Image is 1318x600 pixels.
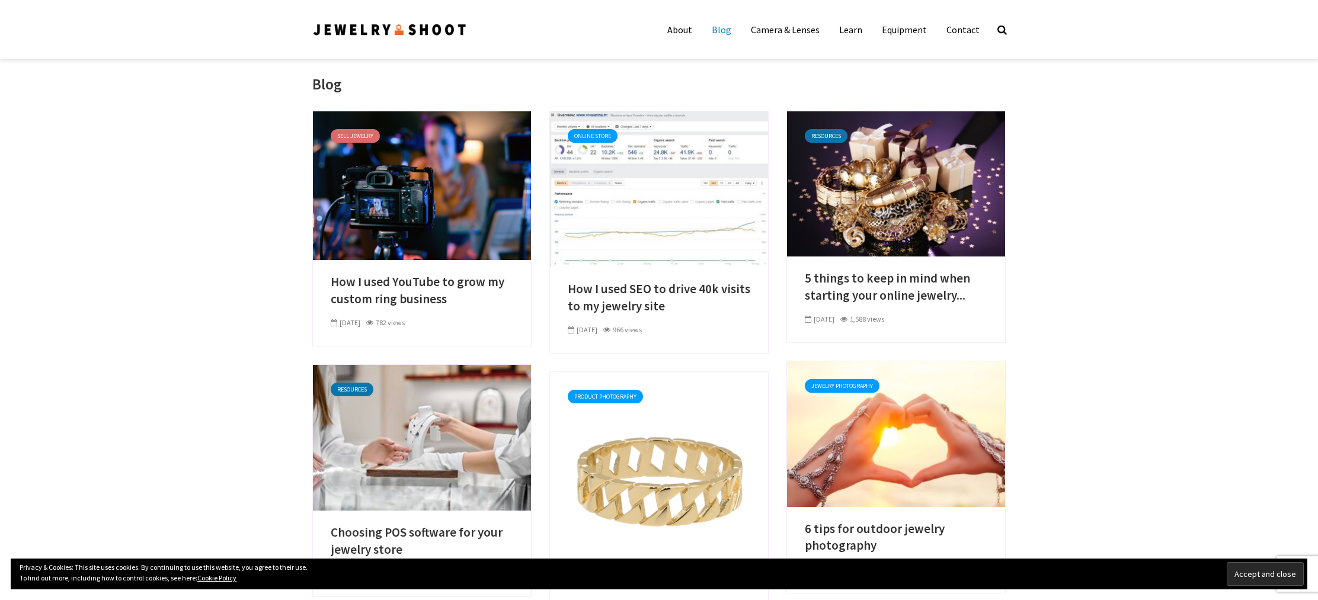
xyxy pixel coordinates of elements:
[805,270,987,304] a: 5 things to keep in mind when starting your online jewelry...
[331,383,373,396] a: Resources
[197,573,236,582] a: Cookie Policy
[568,390,643,403] a: Product Photography
[568,281,750,315] a: How I used SEO to drive 40k visits to my jewelry site
[787,177,1005,188] a: 5 things to keep in mind when starting your online jewelry business
[331,274,513,307] a: How I used YouTube to grow my custom ring business
[11,559,1307,589] div: Privacy & Cookies: This site uses cookies. By continuing to use this website, you agree to their ...
[313,431,531,442] a: Choosing POS software for your jewelry store
[805,315,834,323] span: [DATE]
[568,325,597,334] span: [DATE]
[830,18,871,41] a: Learn
[938,18,988,41] a: Contact
[312,75,342,94] h1: Blog
[840,314,884,325] div: 1,588 views
[550,182,768,194] a: How I used SEO to drive 40k visits to my jewelry site
[658,18,701,41] a: About
[805,521,987,554] a: 6 tips for outdoor jewelry photography
[568,129,618,143] a: Online Store
[550,474,768,486] a: Background removal tools: Remove.bg review
[873,18,936,41] a: Equipment
[703,18,740,41] a: Blog
[805,129,847,143] a: Resources
[313,178,531,190] a: How I used YouTube to grow my custom ring business
[742,18,828,41] a: Camera & Lenses
[331,524,513,558] a: Choosing POS software for your jewelry store
[1227,562,1304,586] input: Accept and close
[603,325,642,335] div: 966 views
[331,129,380,143] a: Sell Jewelry
[366,317,405,328] div: 782 views
[805,379,879,393] a: Jewelry Photography
[312,22,468,38] img: Jewelry Photographer Bay Area - San Francisco | Nationwide via Mail
[331,318,360,327] span: [DATE]
[787,427,1005,439] a: 6 tips for outdoor jewelry photography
